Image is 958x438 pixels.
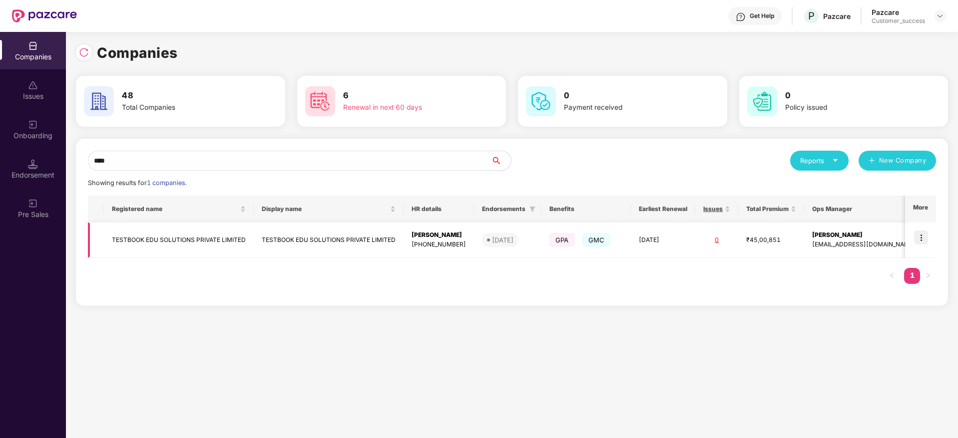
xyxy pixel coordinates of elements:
img: svg+xml;base64,PHN2ZyB3aWR0aD0iMjAiIGhlaWdodD0iMjAiIHZpZXdCb3g9IjAgMCAyMCAyMCIgZmlsbD0ibm9uZSIgeG... [28,199,38,209]
span: Showing results for [88,179,187,187]
span: filter [529,206,535,212]
div: [DATE] [492,235,513,245]
img: svg+xml;base64,PHN2ZyBpZD0iRHJvcGRvd24tMzJ4MzIiIHhtbG5zPSJodHRwOi8vd3d3LnczLm9yZy8yMDAwL3N2ZyIgd2... [936,12,944,20]
span: left [889,272,895,278]
img: icon [914,230,928,244]
h3: 0 [564,89,690,102]
img: svg+xml;base64,PHN2ZyB4bWxucz0iaHR0cDovL3d3dy53My5vcmcvMjAwMC9zdmciIHdpZHRoPSI2MCIgaGVpZ2h0PSI2MC... [526,86,556,116]
div: Payment received [564,102,690,113]
li: Next Page [920,268,936,284]
button: left [884,268,900,284]
li: 1 [904,268,920,284]
div: Customer_success [872,17,925,25]
button: plusNew Company [859,151,936,171]
button: search [490,151,511,171]
span: Total Premium [746,205,789,213]
th: More [905,196,936,222]
img: svg+xml;base64,PHN2ZyB3aWR0aD0iMjAiIGhlaWdodD0iMjAiIHZpZXdCb3g9IjAgMCAyMCAyMCIgZmlsbD0ibm9uZSIgeG... [28,120,38,130]
td: TESTBOOK EDU SOLUTIONS PRIVATE LIMITED [254,222,404,258]
div: Pazcare [823,11,851,21]
h1: Companies [97,42,178,64]
span: GPA [549,233,575,247]
div: [EMAIL_ADDRESS][DOMAIN_NAME] [812,240,916,249]
img: svg+xml;base64,PHN2ZyBpZD0iUmVsb2FkLTMyeDMyIiB4bWxucz0iaHR0cDovL3d3dy53My5vcmcvMjAwMC9zdmciIHdpZH... [79,47,89,57]
h3: 6 [343,89,469,102]
img: svg+xml;base64,PHN2ZyBpZD0iSXNzdWVzX2Rpc2FibGVkIiB4bWxucz0iaHR0cDovL3d3dy53My5vcmcvMjAwMC9zdmciIH... [28,80,38,90]
div: ₹45,00,851 [746,235,796,245]
th: Display name [254,196,404,222]
a: 1 [904,268,920,283]
span: Ops Manager [812,205,908,213]
button: right [920,268,936,284]
img: svg+xml;base64,PHN2ZyBpZD0iQ29tcGFuaWVzIiB4bWxucz0iaHR0cDovL3d3dy53My5vcmcvMjAwMC9zdmciIHdpZHRoPS... [28,41,38,51]
div: Total Companies [122,102,248,113]
span: filter [527,203,537,215]
img: svg+xml;base64,PHN2ZyB3aWR0aD0iMTQuNSIgaGVpZ2h0PSIxNC41IiB2aWV3Qm94PSIwIDAgMTYgMTYiIGZpbGw9Im5vbm... [28,159,38,169]
div: Reports [800,156,839,166]
div: Renewal in next 60 days [343,102,469,113]
div: 0 [703,235,730,245]
th: Earliest Renewal [631,196,695,222]
div: [PERSON_NAME] [812,230,916,240]
span: P [808,10,815,22]
img: svg+xml;base64,PHN2ZyBpZD0iSGVscC0zMngzMiIgeG1sbnM9Imh0dHA6Ly93d3cudzMub3JnLzIwMDAvc3ZnIiB3aWR0aD... [736,12,746,22]
span: 1 companies. [147,179,187,187]
span: Issues [703,205,723,213]
img: svg+xml;base64,PHN2ZyB4bWxucz0iaHR0cDovL3d3dy53My5vcmcvMjAwMC9zdmciIHdpZHRoPSI2MCIgaGVpZ2h0PSI2MC... [84,86,114,116]
th: Registered name [104,196,254,222]
th: Issues [695,196,738,222]
span: search [490,157,511,165]
div: [PERSON_NAME] [412,230,466,240]
h3: 0 [785,89,911,102]
div: Policy issued [785,102,911,113]
th: Total Premium [738,196,804,222]
span: Endorsements [482,205,525,213]
span: Registered name [112,205,238,213]
span: right [925,272,931,278]
span: plus [869,157,875,165]
div: [PHONE_NUMBER] [412,240,466,249]
div: Get Help [750,12,774,20]
span: GMC [582,233,611,247]
li: Previous Page [884,268,900,284]
img: svg+xml;base64,PHN2ZyB4bWxucz0iaHR0cDovL3d3dy53My5vcmcvMjAwMC9zdmciIHdpZHRoPSI2MCIgaGVpZ2h0PSI2MC... [747,86,777,116]
span: caret-down [832,157,839,164]
img: New Pazcare Logo [12,9,77,22]
td: TESTBOOK EDU SOLUTIONS PRIVATE LIMITED [104,222,254,258]
div: Pazcare [872,7,925,17]
th: Benefits [541,196,631,222]
th: HR details [404,196,474,222]
span: New Company [879,156,927,166]
img: svg+xml;base64,PHN2ZyB4bWxucz0iaHR0cDovL3d3dy53My5vcmcvMjAwMC9zdmciIHdpZHRoPSI2MCIgaGVpZ2h0PSI2MC... [305,86,335,116]
h3: 48 [122,89,248,102]
td: [DATE] [631,222,695,258]
span: Display name [262,205,388,213]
